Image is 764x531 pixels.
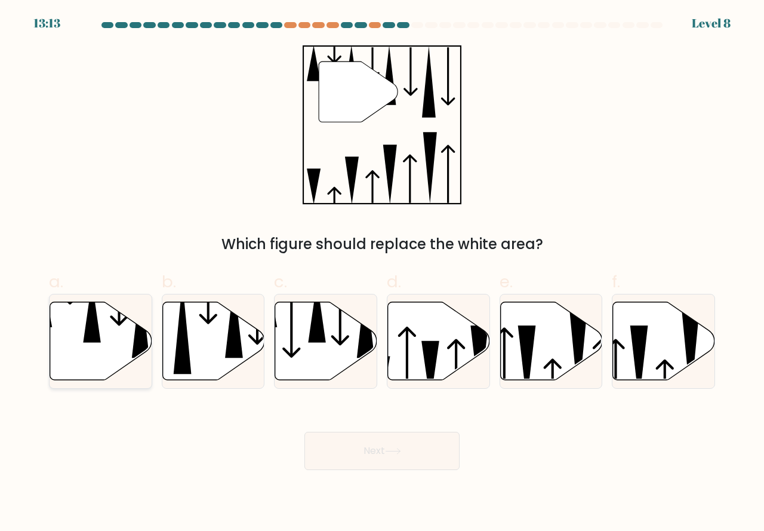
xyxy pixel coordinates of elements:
[387,270,401,293] span: d.
[500,270,513,293] span: e.
[304,432,460,470] button: Next
[33,14,60,32] div: 13:13
[49,270,63,293] span: a.
[692,14,731,32] div: Level 8
[612,270,620,293] span: f.
[274,270,287,293] span: c.
[162,270,176,293] span: b.
[56,234,708,255] div: Which figure should replace the white area?
[319,62,398,122] g: "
